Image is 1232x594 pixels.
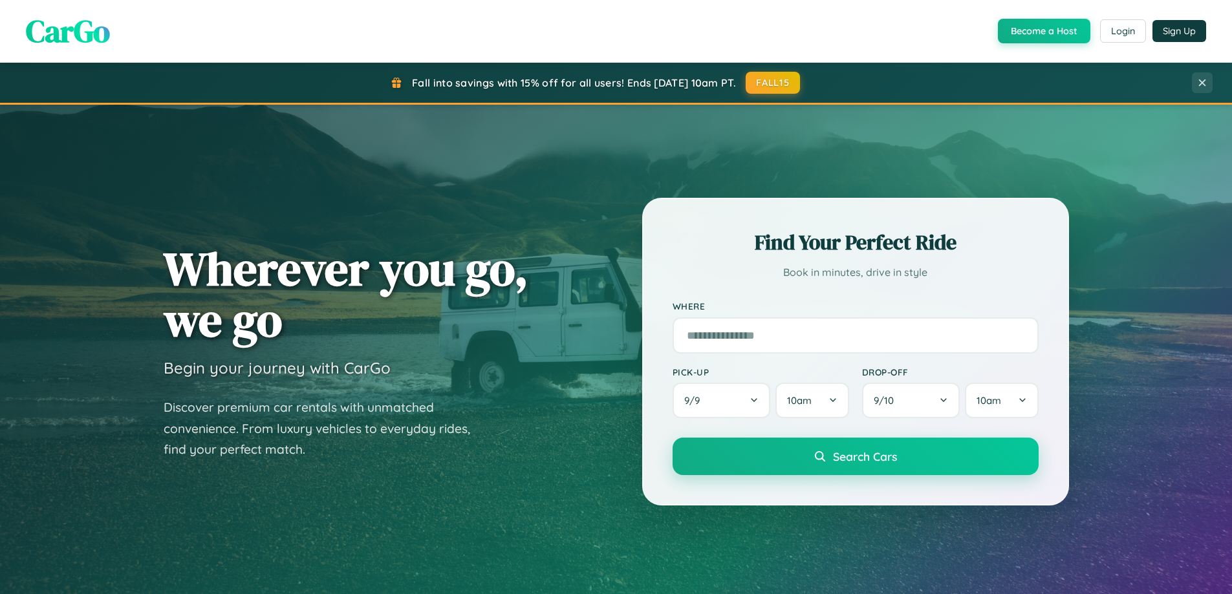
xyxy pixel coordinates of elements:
[673,366,849,377] label: Pick-up
[1152,20,1206,42] button: Sign Up
[412,76,736,89] span: Fall into savings with 15% off for all users! Ends [DATE] 10am PT.
[164,358,391,377] h3: Begin your journey with CarGo
[26,10,110,52] span: CarGo
[775,383,848,418] button: 10am
[977,394,1001,407] span: 10am
[787,394,812,407] span: 10am
[874,394,900,407] span: 9 / 10
[1100,19,1146,43] button: Login
[673,228,1039,257] h2: Find Your Perfect Ride
[965,383,1038,418] button: 10am
[673,438,1039,475] button: Search Cars
[673,263,1039,282] p: Book in minutes, drive in style
[684,394,706,407] span: 9 / 9
[746,72,800,94] button: FALL15
[833,449,897,463] span: Search Cars
[673,301,1039,312] label: Where
[164,397,487,460] p: Discover premium car rentals with unmatched convenience. From luxury vehicles to everyday rides, ...
[164,243,528,345] h1: Wherever you go, we go
[862,366,1039,377] label: Drop-off
[998,19,1090,43] button: Become a Host
[862,383,960,418] button: 9/10
[673,383,771,418] button: 9/9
